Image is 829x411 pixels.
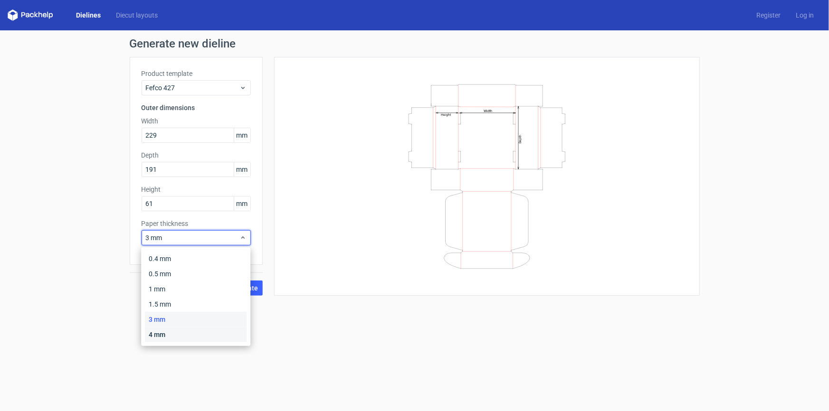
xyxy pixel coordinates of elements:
[142,150,251,160] label: Depth
[234,196,250,211] span: mm
[749,10,788,20] a: Register
[145,251,247,266] div: 0.4 mm
[146,83,239,93] span: Fefco 427
[518,134,522,143] text: Depth
[142,69,251,78] label: Product template
[484,108,493,112] text: Width
[130,38,700,49] h1: Generate new dieline
[142,185,251,194] label: Height
[145,266,247,281] div: 0.5 mm
[145,327,247,342] div: 4 mm
[142,219,251,228] label: Paper thickness
[788,10,821,20] a: Log in
[145,281,247,297] div: 1 mm
[145,312,247,327] div: 3 mm
[146,233,239,243] span: 3 mm
[441,112,451,116] text: Height
[142,103,251,112] h3: Outer dimensions
[142,116,251,126] label: Width
[145,297,247,312] div: 1.5 mm
[234,128,250,142] span: mm
[234,162,250,177] span: mm
[68,10,108,20] a: Dielines
[108,10,165,20] a: Diecut layouts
